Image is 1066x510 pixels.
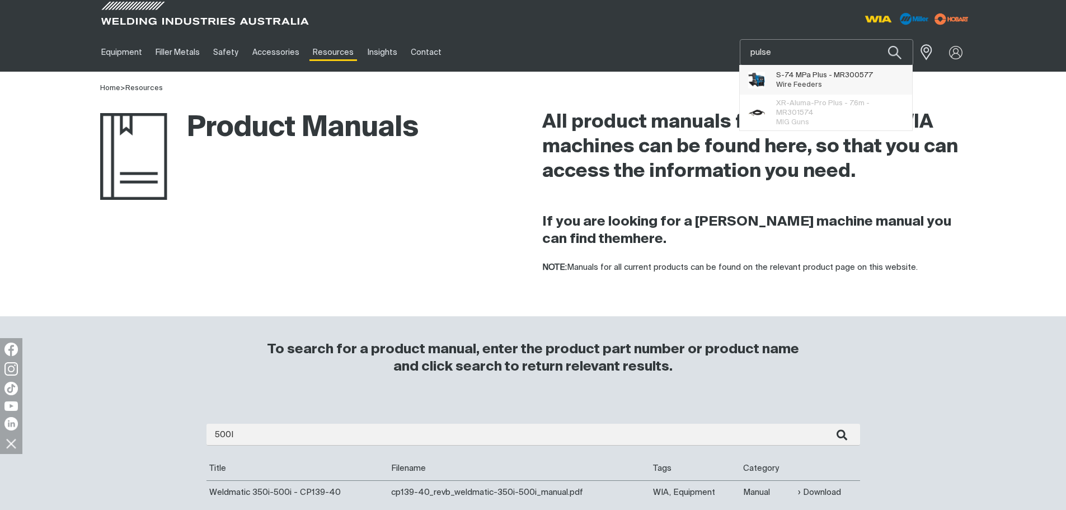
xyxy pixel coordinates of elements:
[206,33,245,72] a: Safety
[776,71,873,80] span: S-74 MPa Plus - MR300577
[542,215,951,246] strong: If you are looking for a [PERSON_NAME] machine manual you can find them
[876,39,914,65] button: Search products
[650,480,740,504] td: WIA, Equipment
[206,480,388,504] td: Weldmatic 350i-500i - CP139-40
[542,110,966,184] h2: All product manuals for discontinued WIA machines can be found here, so that you can access the i...
[388,457,651,480] th: Filename
[542,261,966,274] p: Manuals for all current products can be found on the relevant product page on this website.
[100,85,120,92] a: Home
[740,480,795,504] td: Manual
[206,457,388,480] th: Title
[542,263,567,272] strong: NOTE:
[149,33,206,72] a: Filler Metals
[4,401,18,411] img: YouTube
[931,11,972,27] img: miller
[650,457,740,480] th: Tags
[95,33,753,72] nav: Main
[4,362,18,376] img: Instagram
[95,33,149,72] a: Equipment
[360,33,403,72] a: Insights
[246,33,306,72] a: Accessories
[262,341,804,376] h3: To search for a product manual, enter the product part number or product name and click search to...
[776,81,822,88] span: Wire Feeders
[776,99,904,118] span: XR-Aluma-Pro Plus - 7.6m - MR301574
[120,85,125,92] span: >
[125,85,163,92] a: Resources
[4,343,18,356] img: Facebook
[633,232,666,246] a: here.
[306,33,360,72] a: Resources
[4,382,18,395] img: TikTok
[388,480,651,504] td: cp139-40_revb_weldmatic-350i-500i_manual.pdf
[740,457,795,480] th: Category
[404,33,448,72] a: Contact
[2,434,21,453] img: hide socials
[100,110,419,147] h1: Product Manuals
[798,486,841,499] a: Download
[4,417,18,431] img: LinkedIn
[776,119,809,126] span: MIG Guns
[740,65,912,130] ul: Suggestions
[206,424,860,446] input: Enter search...
[740,40,913,65] input: Product name or item number...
